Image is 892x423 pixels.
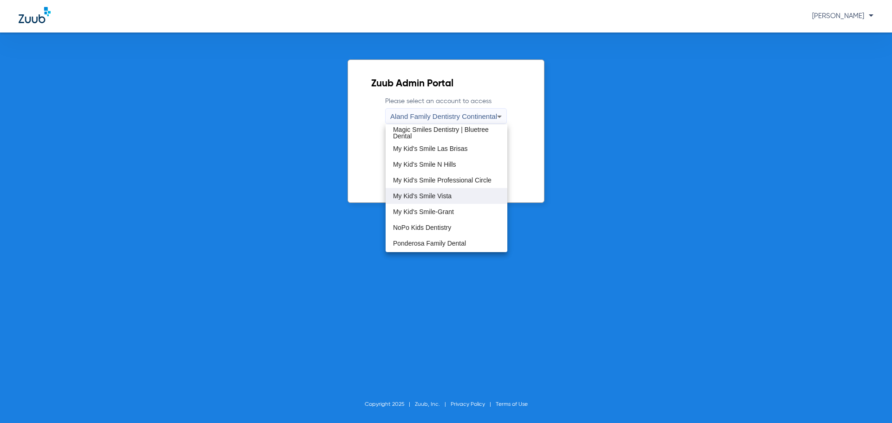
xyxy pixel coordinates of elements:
[393,177,492,183] span: My Kid's Smile Professional Circle
[393,193,452,199] span: My Kid's Smile Vista
[846,378,892,423] iframe: Chat Widget
[393,224,451,231] span: NoPo Kids Dentistry
[393,208,454,215] span: My Kid's Smile-Grant
[393,240,466,247] span: Ponderosa Family Dental
[393,145,468,152] span: My Kid's Smile Las Brisas
[393,161,456,168] span: My Kid's Smile N Hills
[393,126,500,139] span: Magic Smiles Dentistry | Bluetree Dental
